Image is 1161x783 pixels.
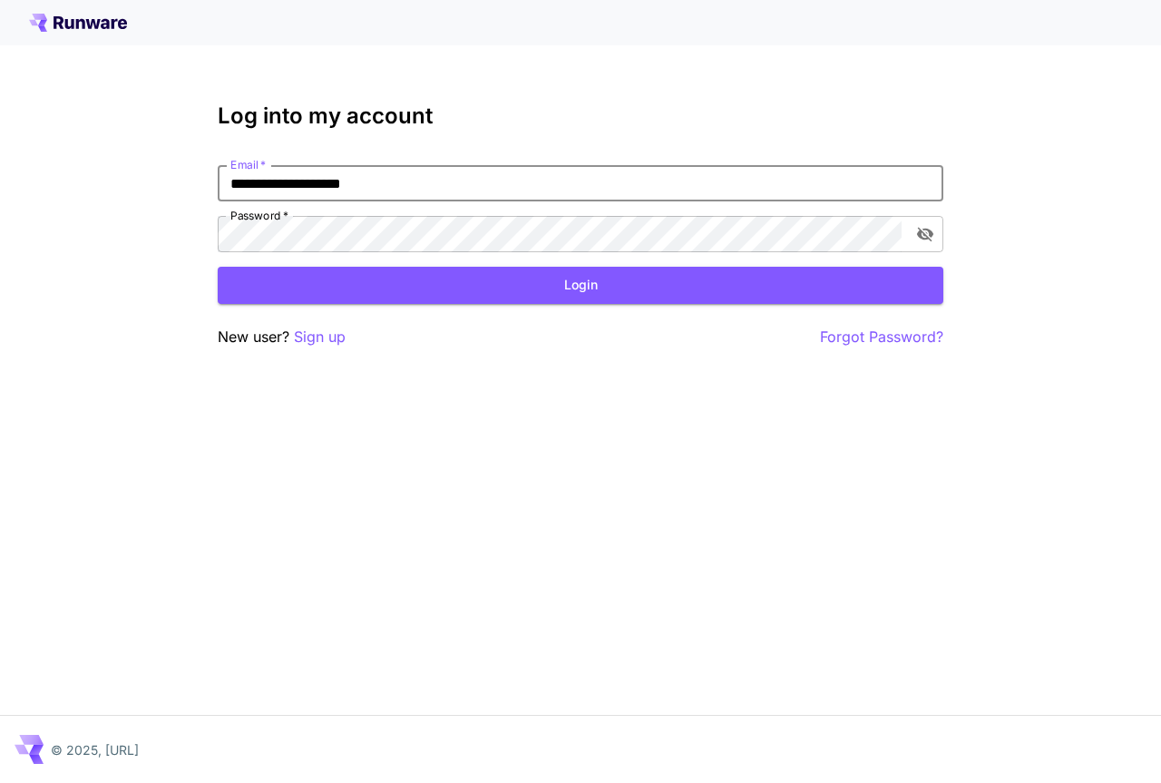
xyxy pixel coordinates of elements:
[294,326,346,348] button: Sign up
[230,208,288,223] label: Password
[51,740,139,759] p: © 2025, [URL]
[820,326,943,348] button: Forgot Password?
[909,218,941,250] button: toggle password visibility
[218,103,943,129] h3: Log into my account
[218,326,346,348] p: New user?
[230,157,266,172] label: Email
[218,267,943,304] button: Login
